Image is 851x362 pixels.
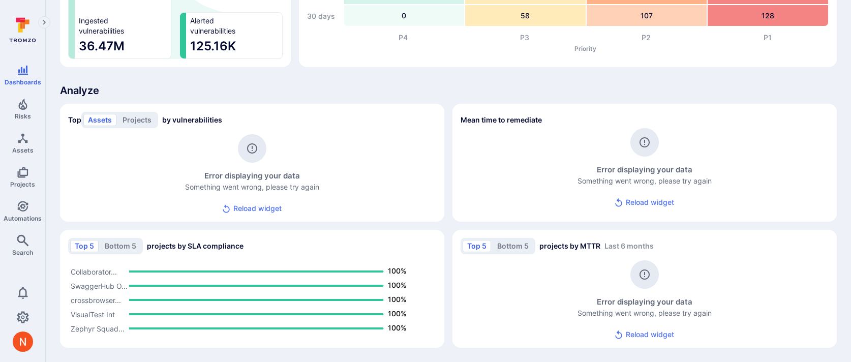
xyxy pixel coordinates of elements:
img: ACg8ocIprwjrgDQnDsNSk9Ghn5p5-B8DpAKWoJ5Gi9syOE4K59tr4Q=s96-c [13,331,33,352]
div: Neeren Patki [13,331,33,352]
text: 100% [388,323,407,332]
div: P3 [464,33,586,43]
span: Assets [12,146,34,154]
button: Bottom 5 [493,240,533,252]
span: 125.16K [190,38,278,54]
span: Dashboards [5,78,41,86]
text: Collaborator... [71,267,117,276]
button: reload [610,325,680,344]
span: Search [12,249,33,256]
h4: Error displaying your data [204,170,300,182]
span: Ingested vulnerabilities [79,16,124,36]
button: Top 5 [70,240,99,252]
div: 0 [344,5,465,26]
h2: projects by SLA compliance [68,238,244,254]
text: 100% [388,295,407,304]
span: 36.47M [79,38,167,54]
div: 58 [465,5,586,26]
span: Risks [15,112,31,120]
p: Something went wrong, please try again [185,182,319,192]
text: SwaggerHub O... [71,281,128,290]
h2: projects by MTTR [461,238,654,254]
text: VisualTest Int [71,310,115,318]
text: crossbrowser... [71,295,121,304]
div: P2 [586,33,707,43]
h4: Error displaying your data [597,164,692,176]
span: Last 6 months [604,242,654,250]
p: Something went wrong, please try again [578,308,712,318]
p: Something went wrong, please try again [578,175,712,186]
h4: Error displaying your data [597,296,692,308]
button: reload [610,193,680,212]
button: Expand navigation menu [38,16,50,28]
button: Top 5 [463,240,491,252]
div: 128 [708,5,828,26]
div: P1 [707,33,829,43]
span: Automations [4,215,42,222]
i: Expand navigation menu [41,18,48,27]
h2: Top by vulnerabilities [68,112,222,128]
span: Alerted vulnerabilities [190,16,235,36]
p: Priority [343,45,829,52]
span: Mean time to remediate [461,115,542,125]
text: Zephyr Squad... [71,324,125,333]
span: Projects [10,180,35,188]
div: Mean time to remediate [452,104,837,222]
div: P4 [343,33,464,43]
text: 100% [388,266,407,275]
button: Projects [118,114,156,126]
text: 100% [388,281,407,289]
button: reload [217,199,288,218]
div: 107 [587,5,707,26]
div: 30 days [307,6,340,26]
button: Assets [83,114,116,126]
span: Analyze [60,83,837,98]
text: 100% [388,309,407,318]
button: Bottom 5 [100,240,141,252]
